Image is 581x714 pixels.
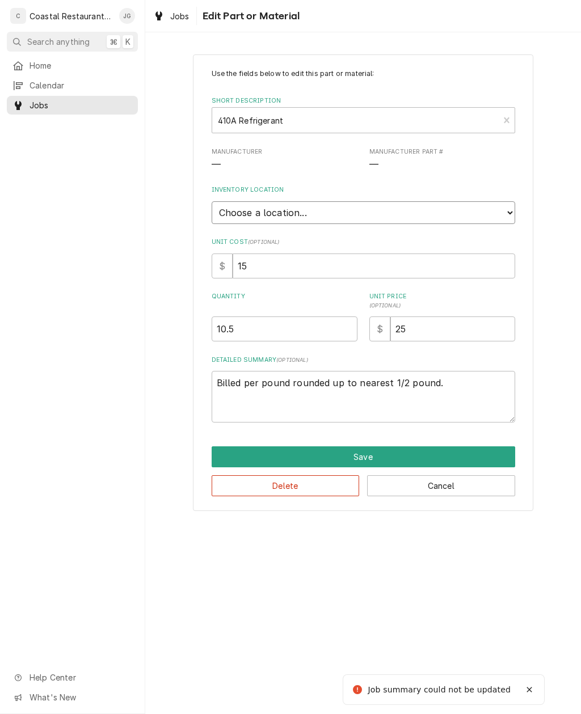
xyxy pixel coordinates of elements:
[110,36,117,48] span: ⌘
[368,684,512,696] div: Job summary could not be updated
[125,36,130,48] span: K
[212,446,515,496] div: Button Group
[7,688,138,707] a: Go to What's New
[7,668,138,687] a: Go to Help Center
[30,79,132,91] span: Calendar
[212,159,221,170] span: —
[212,69,515,79] p: Use the fields below to edit this part or material:
[7,56,138,75] a: Home
[212,467,515,496] div: Button Group Row
[369,292,515,310] label: Unit Price
[276,357,308,363] span: ( optional )
[212,185,515,223] div: Inventory Location
[212,96,515,133] div: Short Description
[212,446,515,467] div: Button Group Row
[367,475,515,496] button: Cancel
[369,292,515,341] div: [object Object]
[212,185,515,195] label: Inventory Location
[212,475,360,496] button: Delete
[212,69,515,423] div: Line Item Create/Update Form
[30,99,132,111] span: Jobs
[212,292,357,310] label: Quantity
[212,96,515,105] label: Short Description
[369,158,515,172] span: Manufacturer Part #
[248,239,280,245] span: ( optional )
[212,446,515,467] button: Save
[119,8,135,24] div: James Gatton's Avatar
[170,10,190,22] span: Jobs
[212,158,357,172] span: Manufacturer
[30,691,131,703] span: What's New
[30,60,132,71] span: Home
[149,7,194,26] a: Jobs
[212,292,357,341] div: [object Object]
[7,76,138,95] a: Calendar
[212,147,357,157] span: Manufacturer
[30,10,113,22] div: Coastal Restaurant Repair
[369,147,515,157] span: Manufacturer Part #
[199,9,300,24] span: Edit Part or Material
[369,316,390,341] div: $
[212,147,357,172] div: Manufacturer
[27,36,90,48] span: Search anything
[119,8,135,24] div: JG
[212,356,515,365] label: Detailed Summary
[212,356,515,423] div: Detailed Summary
[369,147,515,172] div: Manufacturer Part #
[10,8,26,24] div: C
[7,32,138,52] button: Search anything⌘K
[30,671,131,683] span: Help Center
[7,96,138,115] a: Jobs
[212,371,515,423] textarea: Billed per pound rounded up to nearest 1/2 pound.
[212,238,515,278] div: Unit Cost
[212,238,515,247] label: Unit Cost
[193,54,533,511] div: Line Item Create/Update
[369,302,401,309] span: ( optional )
[369,159,378,170] span: —
[212,254,233,278] div: $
